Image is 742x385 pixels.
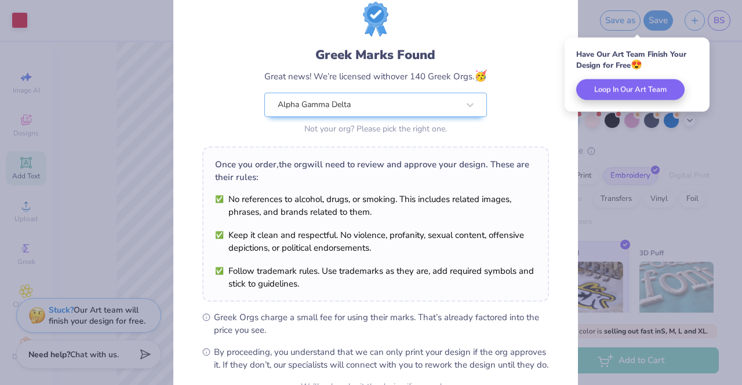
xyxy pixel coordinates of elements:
span: By proceeding, you understand that we can only print your design if the org approves it. If they ... [214,346,549,371]
span: 🥳 [474,69,487,83]
span: 😍 [631,58,642,71]
div: Greek Marks Found [264,46,487,64]
li: Follow trademark rules. Use trademarks as they are, add required symbols and stick to guidelines. [215,265,536,290]
div: Once you order, the org will need to review and approve your design. These are their rules: [215,158,536,184]
span: Greek Orgs charge a small fee for using their marks. That’s already factored into the price you see. [214,311,549,336]
li: Keep it clean and respectful. No violence, profanity, sexual content, offensive depictions, or po... [215,229,536,254]
li: No references to alcohol, drugs, or smoking. This includes related images, phrases, and brands re... [215,193,536,218]
img: license-marks-badge.png [363,2,388,36]
div: Have Our Art Team Finish Your Design for Free [576,49,698,71]
div: Not your org? Please pick the right one. [264,123,487,135]
div: Great news! We’re licensed with over 140 Greek Orgs. [264,68,487,84]
button: Loop In Our Art Team [576,79,685,100]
